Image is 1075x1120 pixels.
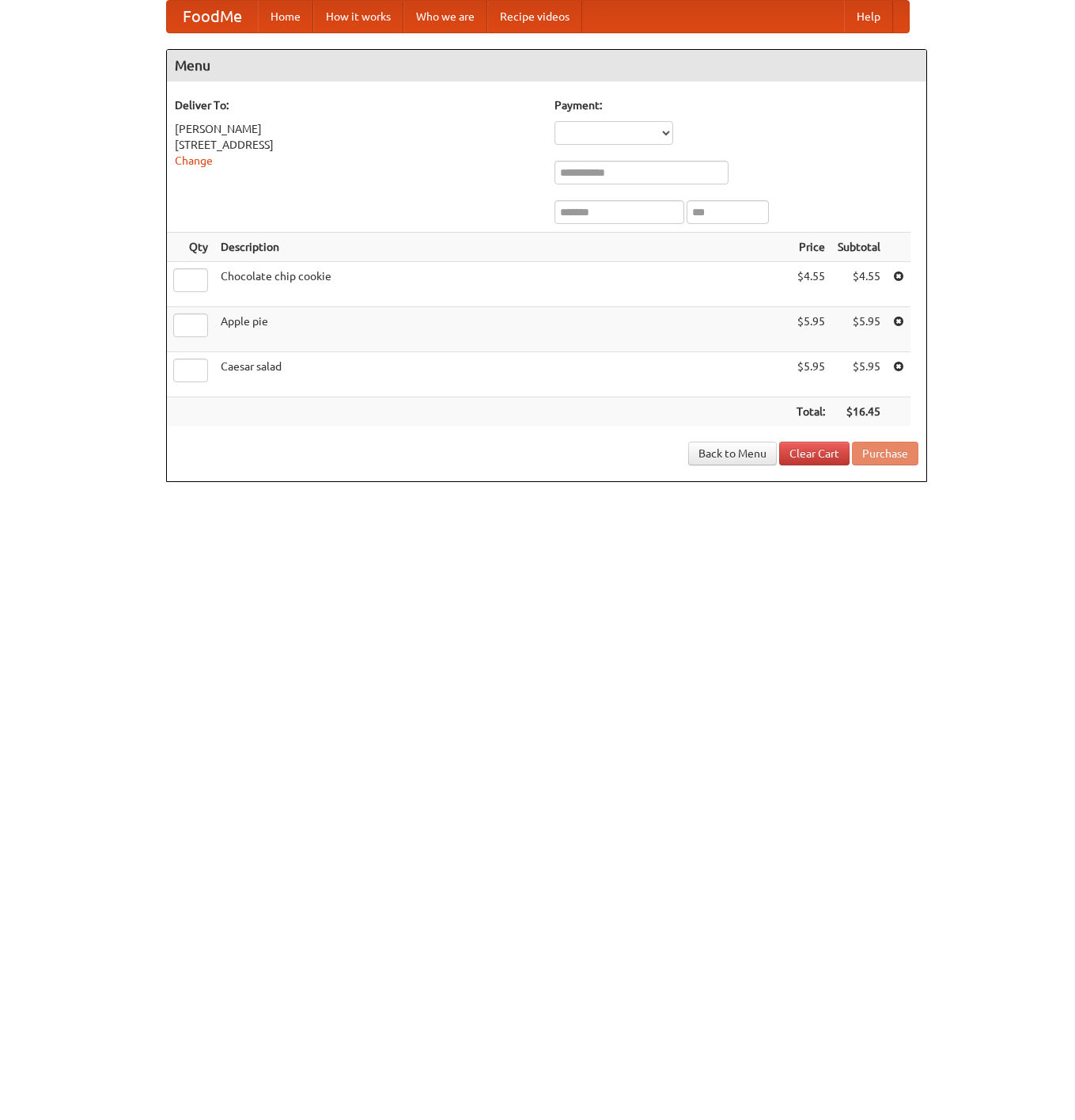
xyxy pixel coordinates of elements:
[167,50,926,82] h4: Menu
[790,352,831,397] td: $5.95
[313,1,403,32] a: How it works
[175,137,539,153] div: [STREET_ADDRESS]
[403,1,487,32] a: Who we are
[167,1,258,32] a: FoodMe
[831,397,887,427] th: $16.45
[175,97,539,113] h5: Deliver To:
[487,1,582,32] a: Recipe videos
[214,307,790,352] td: Apple pie
[555,97,918,113] h5: Payment:
[844,1,893,32] a: Help
[779,442,850,465] a: Clear Cart
[831,233,887,262] th: Subtotal
[852,442,918,465] button: Purchase
[790,397,831,427] th: Total:
[175,154,213,167] a: Change
[688,442,777,465] a: Back to Menu
[214,233,790,262] th: Description
[831,262,887,307] td: $4.55
[790,233,831,262] th: Price
[175,121,539,137] div: [PERSON_NAME]
[214,262,790,307] td: Chocolate chip cookie
[214,352,790,397] td: Caesar salad
[831,307,887,352] td: $5.95
[258,1,313,32] a: Home
[831,352,887,397] td: $5.95
[167,233,214,262] th: Qty
[790,262,831,307] td: $4.55
[790,307,831,352] td: $5.95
